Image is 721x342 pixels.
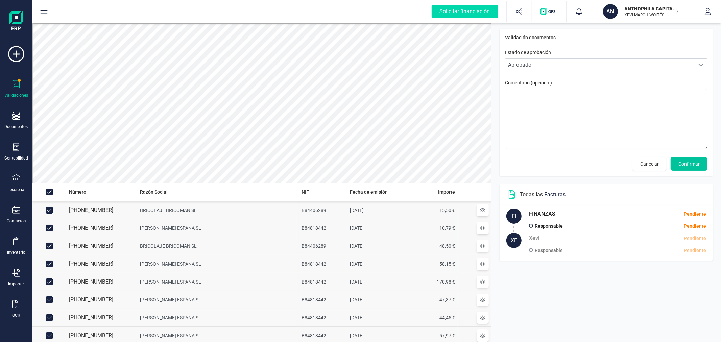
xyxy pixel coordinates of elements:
[8,281,24,287] div: Importar
[8,187,25,192] div: Tesorería
[46,314,53,321] div: Row Unselected f91b6320-803c-4fe6-a1db-d1d3cd283771
[46,243,53,249] div: Row Unselected c58eba6e-6e8c-4264-98bb-7cfa51cb1d71
[600,1,687,22] button: ANANTHOPHILA CAPITAL SLXEVI MARCH WOLTÉS
[299,273,347,291] td: B84818442
[619,247,706,254] div: Pendiente
[299,219,347,237] td: B84818442
[535,246,563,254] p: Responsable
[46,296,53,303] div: Row Unselected 2fe28ee2-ae8b-42ae-a8c5-736ddbe855cf
[46,332,53,339] div: Row Unselected 1230ed22-b6b7-4004-80cc-a6714f493606
[520,191,566,199] p: Todas las
[7,218,26,224] div: Contactos
[350,189,388,195] span: Fecha de emisión
[424,1,506,22] button: Solicitar financiación
[603,4,618,19] div: AN
[140,189,168,195] span: Razón Social
[625,12,679,18] p: XEVI MARCH WOLTÉS
[347,291,409,309] td: [DATE]
[46,278,53,285] div: Row Unselected c750f542-eefa-4090-ae50-2e90f1d386fc
[299,255,347,273] td: B84818442
[505,49,551,56] label: Estado de aprobación
[347,273,409,291] td: [DATE]
[302,189,309,195] span: NIF
[529,233,539,244] h5: Xevi
[347,309,409,326] td: [DATE]
[432,5,498,18] div: Solicitar financiación
[506,233,522,248] div: XE
[5,124,28,129] div: Documentos
[137,237,299,255] td: BRICOLAJE BRICOMAN SL
[9,11,23,32] img: Logo Finanedi
[7,250,25,255] div: Inventario
[505,34,707,41] h6: Validación documentos
[409,201,458,219] td: 15,50 €
[540,8,558,15] img: Logo de OPS
[409,273,458,291] td: 170,98 €
[66,201,137,219] td: [PHONE_NUMBER]
[66,273,137,291] td: [PHONE_NUMBER]
[137,309,299,326] td: [PERSON_NAME] ESPANA SL
[409,291,458,309] td: 47,37 €
[544,191,566,198] span: Facturas
[137,291,299,309] td: [PERSON_NAME] ESPANA SL
[409,309,458,326] td: 44,45 €
[66,255,137,273] td: [PHONE_NUMBER]
[66,237,137,255] td: [PHONE_NUMBER]
[137,201,299,219] td: BRICOLAJE BRICOMAN SL
[678,161,700,167] span: Confirmar
[137,255,299,273] td: [PERSON_NAME] ESPANA SL
[46,207,53,214] div: Row Unselected 96ec4485-e3b5-4854-b8df-7ff7c2863835
[529,209,555,219] h5: FINANZAS
[438,189,455,195] span: Importe
[299,237,347,255] td: B84406289
[506,209,522,224] div: FI
[46,261,53,267] div: Row Unselected c1a47226-9048-4984-a462-bc3e42b3ffb6
[535,222,563,230] p: Responsable
[69,189,86,195] span: Número
[619,223,706,230] div: Pendiente
[632,157,667,171] button: Cancelar
[347,219,409,237] td: [DATE]
[409,219,458,237] td: 10,79 €
[671,157,707,171] button: Confirmar
[640,161,659,167] span: Cancelar
[299,309,347,326] td: B84818442
[46,225,53,231] div: Row Unselected b92cceb3-9044-4652-8e57-912cff6ace0b
[347,237,409,255] td: [DATE]
[684,235,706,242] div: Pendiente
[4,155,28,161] div: Contabilidad
[299,201,347,219] td: B84406289
[66,291,137,309] td: [PHONE_NUMBER]
[66,219,137,237] td: [PHONE_NUMBER]
[46,189,53,195] div: All items selected
[505,79,707,86] label: Comentario (opcional)
[536,1,562,22] button: Logo de OPS
[4,93,28,98] div: Validaciones
[137,273,299,291] td: [PERSON_NAME] ESPANA SL
[13,313,20,318] div: OCR
[505,59,694,71] span: Aprobado
[347,255,409,273] td: [DATE]
[66,309,137,326] td: [PHONE_NUMBER]
[137,219,299,237] td: [PERSON_NAME] ESPANA SL
[347,201,409,219] td: [DATE]
[409,255,458,273] td: 58,15 €
[409,237,458,255] td: 48,50 €
[684,211,706,218] div: Pendiente
[625,5,679,12] p: ANTHOPHILA CAPITAL SL
[299,291,347,309] td: B84818442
